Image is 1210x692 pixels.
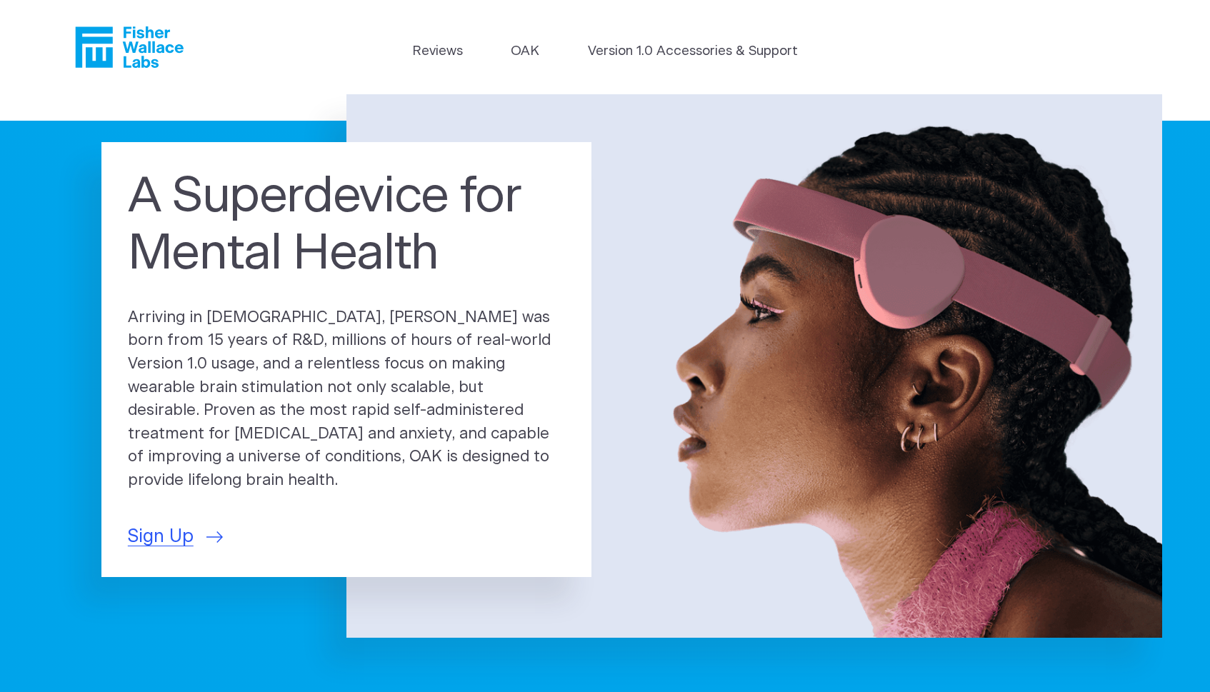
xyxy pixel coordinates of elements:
a: Fisher Wallace [75,26,184,68]
a: Sign Up [128,523,224,551]
p: Arriving in [DEMOGRAPHIC_DATA], [PERSON_NAME] was born from 15 years of R&D, millions of hours of... [128,306,566,493]
a: Reviews [412,41,463,61]
span: Sign Up [128,523,194,551]
a: Version 1.0 Accessories & Support [588,41,798,61]
h1: A Superdevice for Mental Health [128,169,566,283]
a: OAK [511,41,539,61]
